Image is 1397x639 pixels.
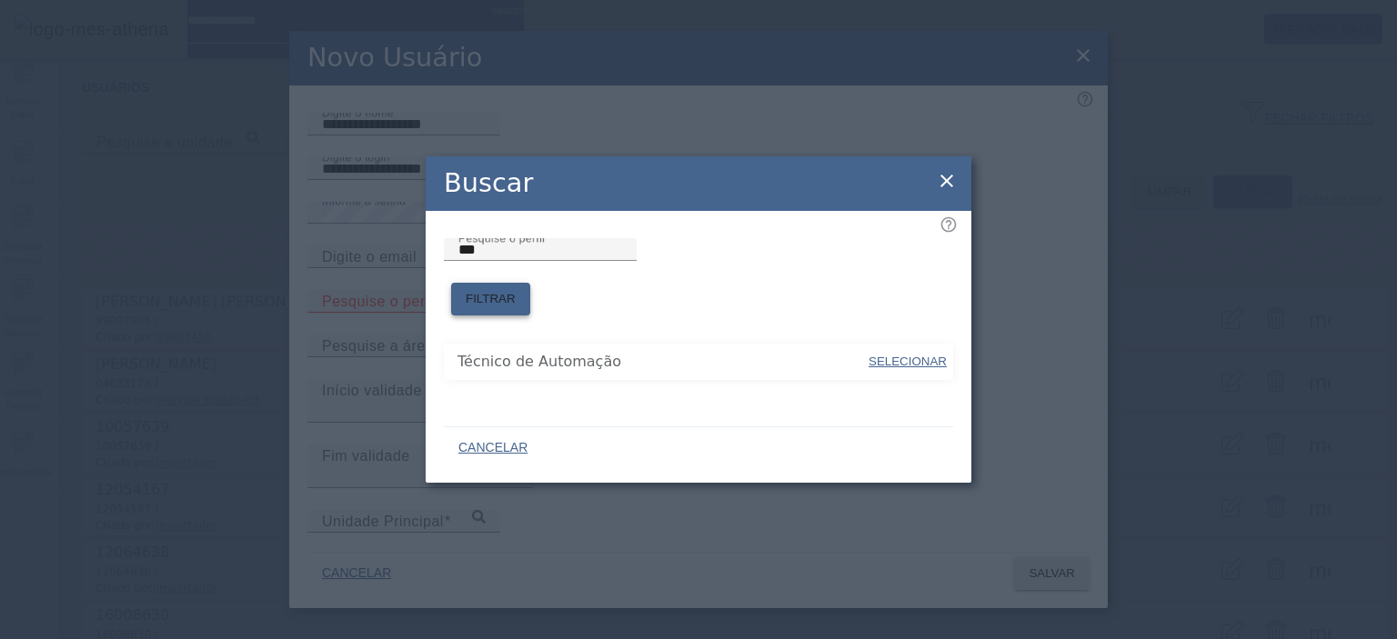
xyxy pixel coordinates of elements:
[458,439,528,457] span: CANCELAR
[451,283,530,315] button: FILTRAR
[444,432,542,464] button: CANCELAR
[444,164,533,203] h2: Buscar
[458,232,545,244] mat-label: Pesquise o perfil
[457,351,867,373] span: Técnico de Automação
[867,345,949,378] button: SELECIONAR
[869,354,947,368] span: SELECIONAR
[466,290,516,308] span: FILTRAR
